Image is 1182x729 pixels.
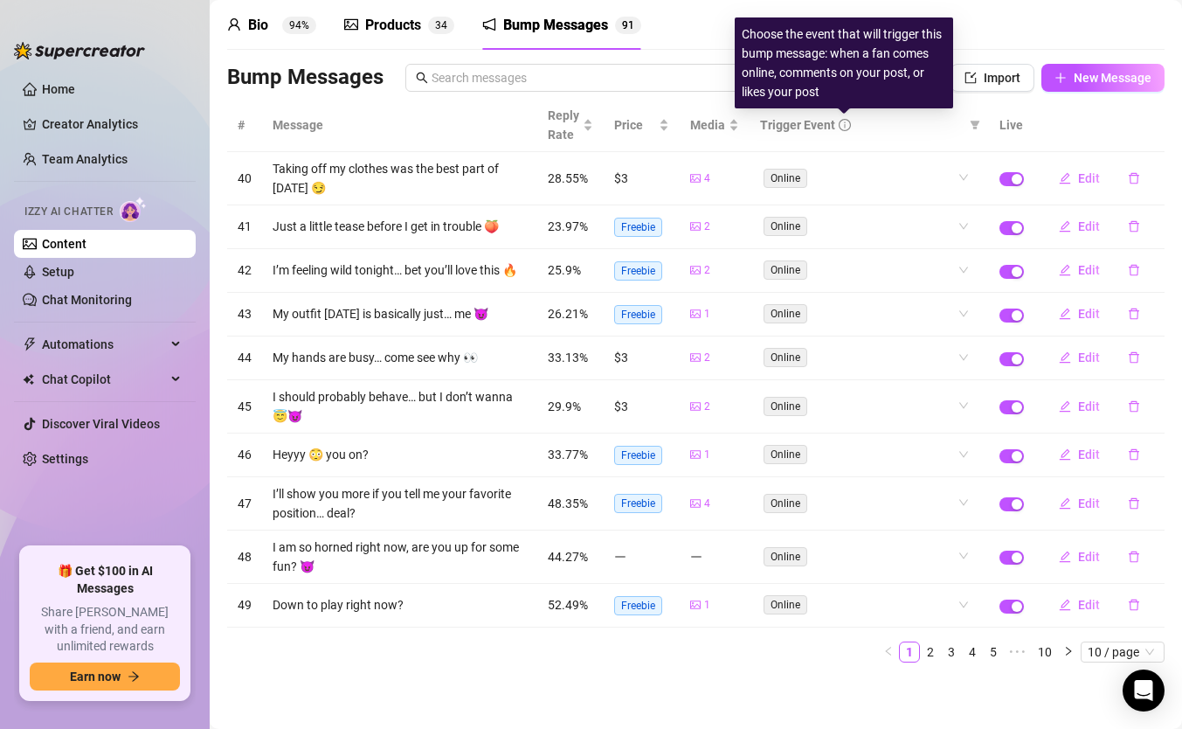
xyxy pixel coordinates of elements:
[622,19,628,31] span: 9
[548,171,588,185] span: 28.55%
[1059,599,1071,611] span: edit
[690,352,701,363] span: picture
[764,595,807,614] span: Online
[548,307,588,321] span: 26.21%
[262,99,537,152] th: Message
[1128,599,1140,611] span: delete
[503,15,608,36] div: Bump Messages
[262,293,537,337] td: My outfit [DATE] is basically just… me 😈
[1059,497,1071,510] span: edit
[920,642,941,663] li: 2
[984,71,1020,85] span: Import
[548,496,588,510] span: 48.35%
[1045,300,1114,328] button: Edit
[690,115,725,135] span: Media
[42,152,128,166] a: Team Analytics
[30,604,180,656] span: Share [PERSON_NAME] with a friend, and earn unlimited rewards
[227,434,262,477] td: 46
[1045,543,1114,571] button: Edit
[1045,256,1114,284] button: Edit
[704,496,710,512] span: 4
[42,237,86,251] a: Content
[690,173,701,184] span: picture
[1114,543,1154,571] button: delete
[704,350,710,366] span: 2
[1128,220,1140,233] span: delete
[42,110,182,138] a: Creator Analytics
[1078,399,1100,413] span: Edit
[1045,164,1114,192] button: Edit
[764,494,807,513] span: Online
[764,169,807,188] span: Online
[921,642,940,662] a: 2
[878,642,899,663] li: Previous Page
[680,99,750,152] th: Media
[23,373,34,385] img: Chat Copilot
[1078,171,1100,185] span: Edit
[227,293,262,337] td: 43
[1059,172,1071,184] span: edit
[14,42,145,59] img: logo-BBDzfeDw.svg
[983,642,1004,663] li: 5
[604,99,680,152] th: Price
[416,72,428,84] span: search
[435,19,441,31] span: 3
[1078,219,1100,233] span: Edit
[690,498,701,509] span: picture
[614,494,662,513] span: Freebie
[30,663,180,691] button: Earn nowarrow-right
[614,446,662,465] span: Freebie
[704,219,710,235] span: 2
[1078,351,1100,364] span: Edit
[1059,308,1071,320] span: edit
[1114,489,1154,517] button: delete
[764,348,807,367] span: Online
[704,399,710,415] span: 2
[764,304,807,323] span: Online
[1114,164,1154,192] button: delete
[614,115,655,135] span: Price
[1078,307,1100,321] span: Edit
[950,64,1034,92] button: Import
[704,170,710,187] span: 4
[690,221,701,232] span: picture
[942,642,961,662] a: 3
[1058,642,1079,663] button: right
[1045,392,1114,420] button: Edit
[1078,550,1100,564] span: Edit
[883,646,894,656] span: left
[970,120,980,130] span: filter
[227,477,262,531] td: 47
[548,351,588,364] span: 33.13%
[690,401,701,412] span: picture
[962,642,983,663] li: 4
[227,249,262,293] td: 42
[227,64,384,92] h3: Bump Messages
[1059,400,1071,413] span: edit
[1088,642,1158,662] span: 10 / page
[764,397,807,416] span: Online
[604,337,680,380] td: $3
[42,330,166,358] span: Automations
[548,399,581,413] span: 29.9%
[42,82,75,96] a: Home
[839,119,851,131] span: info-circle
[1033,642,1057,662] a: 10
[548,219,588,233] span: 23.97%
[344,17,358,31] span: picture
[941,642,962,663] li: 3
[227,99,262,152] th: #
[984,642,1003,662] a: 5
[760,115,835,135] span: Trigger Event
[42,265,74,279] a: Setup
[42,417,160,431] a: Discover Viral Videos
[1114,392,1154,420] button: delete
[1128,551,1140,563] span: delete
[227,531,262,584] td: 48
[248,15,268,36] div: Bio
[963,642,982,662] a: 4
[628,19,634,31] span: 1
[1128,400,1140,413] span: delete
[548,448,588,462] span: 33.77%
[1059,551,1071,563] span: edit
